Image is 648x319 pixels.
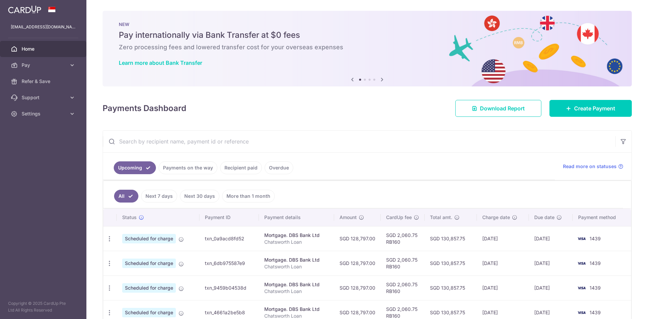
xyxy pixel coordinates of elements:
td: [DATE] [529,251,573,275]
span: 1439 [590,310,601,315]
a: Upcoming [114,161,156,174]
a: Overdue [265,161,293,174]
span: Refer & Save [22,78,66,85]
span: Download Report [480,104,525,112]
a: Create Payment [549,100,632,117]
span: 1439 [590,260,601,266]
td: SGD 130,857.75 [425,251,477,275]
th: Payment method [573,209,631,226]
span: Pay [22,62,66,69]
span: Create Payment [574,104,615,112]
p: Chatsworth Loan [264,288,329,295]
h6: Zero processing fees and lowered transfer cost for your overseas expenses [119,43,616,51]
img: Bank Card [575,309,588,317]
td: SGD 128,797.00 [334,251,381,275]
div: Mortgage. DBS Bank Ltd [264,232,329,239]
td: txn_0a9acd8fd52 [199,226,259,251]
p: NEW [119,22,616,27]
td: SGD 2,060.75 RB160 [381,251,425,275]
span: Amount [340,214,357,221]
a: Payments on the way [159,161,217,174]
th: Payment details [259,209,334,226]
p: Chatsworth Loan [264,239,329,245]
span: 1439 [590,236,601,241]
span: Charge date [482,214,510,221]
td: [DATE] [477,226,529,251]
span: Settings [22,110,66,117]
span: Read more on statuses [563,163,617,170]
img: Bank Card [575,235,588,243]
td: SGD 130,857.75 [425,226,477,251]
h4: Payments Dashboard [103,102,186,114]
td: txn_6db975587e9 [199,251,259,275]
span: Due date [534,214,555,221]
span: Total amt. [430,214,452,221]
span: Scheduled for charge [122,283,176,293]
h5: Pay internationally via Bank Transfer at $0 fees [119,30,616,41]
span: Home [22,46,66,52]
th: Payment ID [199,209,259,226]
img: Bank Card [575,259,588,267]
img: CardUp [8,5,41,14]
span: 1439 [590,285,601,291]
img: Bank transfer banner [103,11,632,86]
span: CardUp fee [386,214,412,221]
td: SGD 128,797.00 [334,275,381,300]
div: Mortgage. DBS Bank Ltd [264,306,329,313]
span: Scheduled for charge [122,308,176,317]
div: Mortgage. DBS Bank Ltd [264,281,329,288]
a: Download Report [455,100,541,117]
td: txn_9459b04538d [199,275,259,300]
td: SGD 2,060.75 RB160 [381,226,425,251]
img: Bank Card [575,284,588,292]
a: All [114,190,138,203]
td: SGD 128,797.00 [334,226,381,251]
input: Search by recipient name, payment id or reference [103,131,615,152]
td: [DATE] [477,275,529,300]
div: Mortgage. DBS Bank Ltd [264,257,329,263]
td: [DATE] [477,251,529,275]
a: Next 30 days [180,190,219,203]
td: SGD 130,857.75 [425,275,477,300]
a: More than 1 month [222,190,275,203]
p: Chatsworth Loan [264,263,329,270]
span: Scheduled for charge [122,259,176,268]
td: [DATE] [529,275,573,300]
p: [EMAIL_ADDRESS][DOMAIN_NAME] [11,24,76,30]
td: SGD 2,060.75 RB160 [381,275,425,300]
a: Recipient paid [220,161,262,174]
td: [DATE] [529,226,573,251]
a: Learn more about Bank Transfer [119,59,202,66]
a: Read more on statuses [563,163,623,170]
a: Next 7 days [141,190,177,203]
span: Support [22,94,66,101]
span: Status [122,214,137,221]
span: Scheduled for charge [122,234,176,243]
